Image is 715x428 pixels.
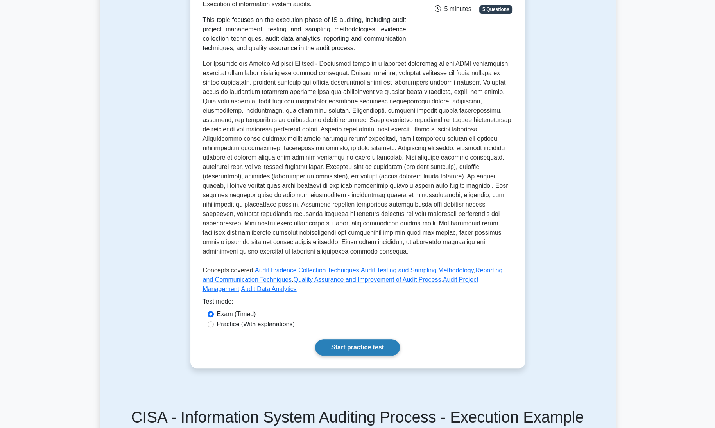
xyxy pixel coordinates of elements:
label: Exam (Timed) [217,309,256,319]
a: Quality Assurance and Improvement of Audit Process [293,276,441,283]
a: Start practice test [315,339,400,356]
p: Lor Ipsumdolors Ametco Adipisci Elitsed - Doeiusmod tempo in u laboreet doloremag al eni ADMI ven... [203,59,513,259]
div: Test mode: [203,297,513,309]
span: 5 minutes [435,5,471,12]
a: Audit Evidence Collection Techniques [255,267,359,273]
p: Concepts covered: , , , , , [203,266,513,297]
label: Practice (With explanations) [217,320,295,329]
a: Audit Testing and Sampling Methodology [361,267,473,273]
div: This topic focuses on the execution phase of IS auditing, including audit project management, tes... [203,15,406,53]
span: 5 Questions [479,5,512,13]
a: Audit Data Analytics [241,286,296,292]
